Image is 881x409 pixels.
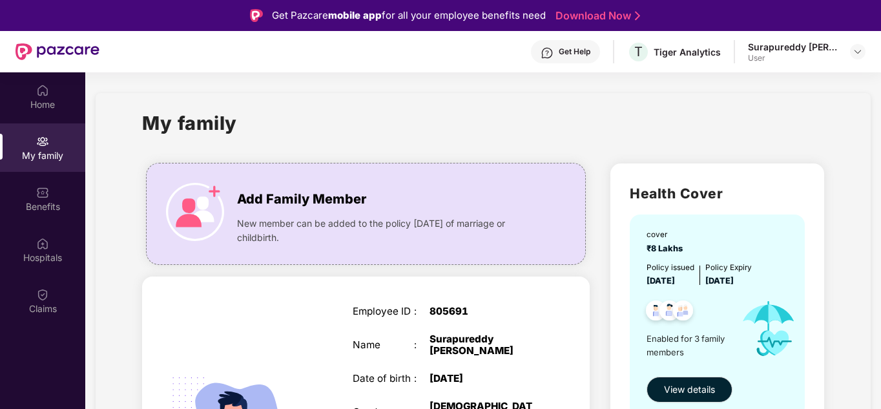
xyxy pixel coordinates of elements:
[647,244,687,253] span: ₹8 Lakhs
[640,297,672,328] img: svg+xml;base64,PHN2ZyB4bWxucz0iaHR0cDovL3d3dy53My5vcmcvMjAwMC9zdmciIHdpZHRoPSI0OC45NDMiIGhlaWdodD...
[166,183,224,241] img: icon
[237,216,537,245] span: New member can be added to the policy [DATE] of marriage or childbirth.
[250,9,263,22] img: Logo
[748,41,838,53] div: Surapureddy [PERSON_NAME]
[272,8,546,23] div: Get Pazcare for all your employee benefits need
[36,237,49,250] img: svg+xml;base64,PHN2ZyBpZD0iSG9zcGl0YWxzIiB4bWxucz0iaHR0cDovL3d3dy53My5vcmcvMjAwMC9zdmciIHdpZHRoPS...
[654,46,721,58] div: Tiger Analytics
[328,9,382,21] strong: mobile app
[647,377,732,403] button: View details
[414,339,430,351] div: :
[853,47,863,57] img: svg+xml;base64,PHN2ZyBpZD0iRHJvcGRvd24tMzJ4MzIiIHhtbG5zPSJodHRwOi8vd3d3LnczLm9yZy8yMDAwL3N2ZyIgd2...
[430,373,537,384] div: [DATE]
[16,43,99,60] img: New Pazcare Logo
[647,332,731,359] span: Enabled for 3 family members
[664,383,715,397] span: View details
[647,229,687,241] div: cover
[667,297,699,328] img: svg+xml;base64,PHN2ZyB4bWxucz0iaHR0cDovL3d3dy53My5vcmcvMjAwMC9zdmciIHdpZHRoPSI0OC45NDMiIGhlaWdodD...
[541,47,554,59] img: svg+xml;base64,PHN2ZyBpZD0iSGVscC0zMngzMiIgeG1sbnM9Imh0dHA6Ly93d3cudzMub3JnLzIwMDAvc3ZnIiB3aWR0aD...
[731,288,806,370] img: icon
[353,339,415,351] div: Name
[36,186,49,199] img: svg+xml;base64,PHN2ZyBpZD0iQmVuZWZpdHMiIHhtbG5zPSJodHRwOi8vd3d3LnczLm9yZy8yMDAwL3N2ZyIgd2lkdGg9Ij...
[430,306,537,317] div: 805691
[237,189,366,209] span: Add Family Member
[748,53,838,63] div: User
[654,297,685,328] img: svg+xml;base64,PHN2ZyB4bWxucz0iaHR0cDovL3d3dy53My5vcmcvMjAwMC9zdmciIHdpZHRoPSI0OC45NDMiIGhlaWdodD...
[142,109,237,138] h1: My family
[555,9,636,23] a: Download Now
[414,373,430,384] div: :
[559,47,590,57] div: Get Help
[36,135,49,148] img: svg+xml;base64,PHN2ZyB3aWR0aD0iMjAiIGhlaWdodD0iMjAiIHZpZXdCb3g9IjAgMCAyMCAyMCIgZmlsbD0ibm9uZSIgeG...
[705,262,752,274] div: Policy Expiry
[634,44,643,59] span: T
[647,262,694,274] div: Policy issued
[353,306,415,317] div: Employee ID
[36,84,49,97] img: svg+xml;base64,PHN2ZyBpZD0iSG9tZSIgeG1sbnM9Imh0dHA6Ly93d3cudzMub3JnLzIwMDAvc3ZnIiB3aWR0aD0iMjAiIG...
[635,9,640,23] img: Stroke
[705,276,734,286] span: [DATE]
[36,288,49,301] img: svg+xml;base64,PHN2ZyBpZD0iQ2xhaW0iIHhtbG5zPSJodHRwOi8vd3d3LnczLm9yZy8yMDAwL3N2ZyIgd2lkdGg9IjIwIi...
[353,373,415,384] div: Date of birth
[630,183,805,204] h2: Health Cover
[647,276,675,286] span: [DATE]
[414,306,430,317] div: :
[430,333,537,357] div: Surapureddy [PERSON_NAME]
